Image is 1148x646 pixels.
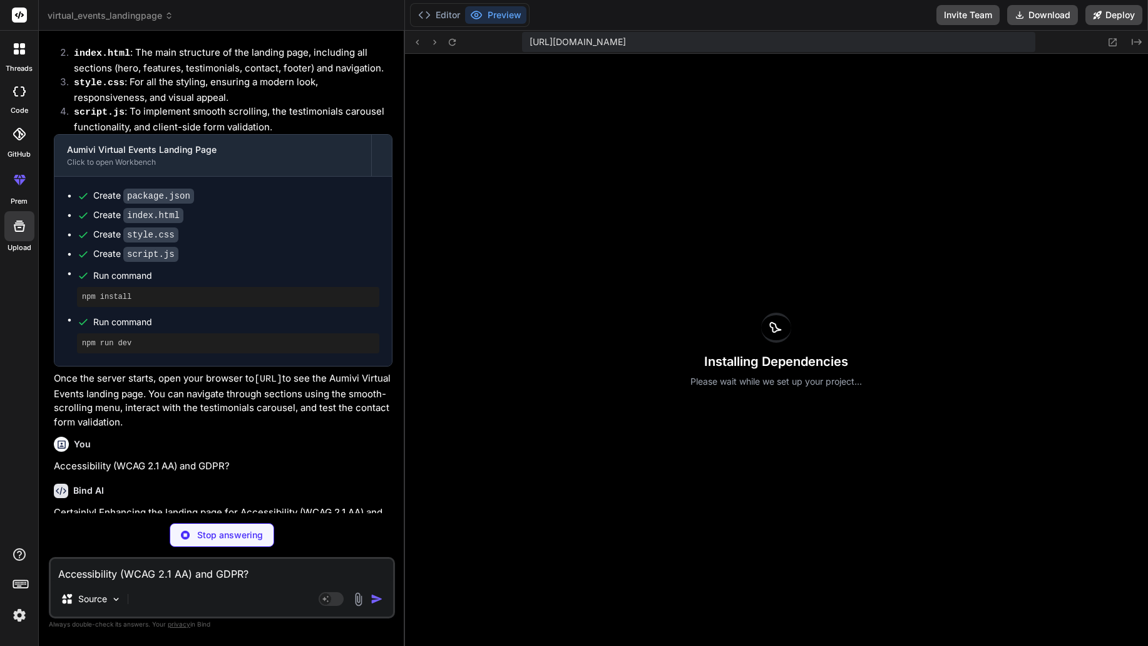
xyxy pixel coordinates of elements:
img: Pick Models [111,594,121,605]
code: index.html [74,48,130,59]
code: style.css [74,78,125,88]
span: virtual_events_landingpage [48,9,173,22]
li: : For all the styling, ensuring a modern look, responsiveness, and visual appeal. [64,75,392,105]
button: Editor [413,6,465,24]
p: Accessibility (WCAG 2.1 AA) and GDPR? [54,459,392,474]
div: Create [93,209,183,222]
span: Run command [93,269,379,282]
div: Aumivi Virtual Events Landing Page [67,143,359,156]
span: privacy [168,620,190,628]
p: Stop answering [197,529,263,541]
p: Once the server starts, open your browser to to see the Aumivi Virtual Events landing page. You c... [54,372,392,429]
label: threads [6,63,33,74]
p: Certainly! Enhancing the landing page for Accessibility (WCAG 2.1 AA) and GDPR compliance is a cr... [54,506,392,548]
li: : The main structure of the landing page, including all sections (hero, features, testimonials, c... [64,46,392,75]
label: prem [11,196,28,207]
div: Click to open Workbench [67,157,359,167]
p: Always double-check its answers. Your in Bind [49,618,395,630]
code: script.js [123,247,178,262]
span: [URL][DOMAIN_NAME] [530,36,626,48]
img: settings [9,605,30,626]
code: script.js [74,107,125,118]
button: Deploy [1085,5,1142,25]
code: index.html [123,208,183,223]
img: icon [371,593,383,605]
div: Create [93,189,194,202]
h6: Bind AI [73,484,104,497]
p: Source [78,593,107,605]
button: Invite Team [936,5,1000,25]
span: Run command [93,316,379,328]
button: Aumivi Virtual Events Landing PageClick to open Workbench [54,135,371,176]
code: [URL] [254,374,282,385]
button: Preview [465,6,526,24]
li: : To implement smooth scrolling, the testimonials carousel functionality, and client-side form va... [64,105,392,134]
label: code [11,105,28,116]
label: Upload [8,242,31,253]
h6: You [74,438,91,451]
img: attachment [351,592,366,607]
label: GitHub [8,149,31,160]
code: style.css [123,227,178,242]
h3: Installing Dependencies [690,353,862,370]
p: Please wait while we set up your project... [690,375,862,388]
code: package.json [123,189,194,204]
div: Create [93,247,178,261]
button: Download [1007,5,1078,25]
pre: npm run dev [82,338,374,348]
pre: npm install [82,292,374,302]
div: Create [93,228,178,241]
